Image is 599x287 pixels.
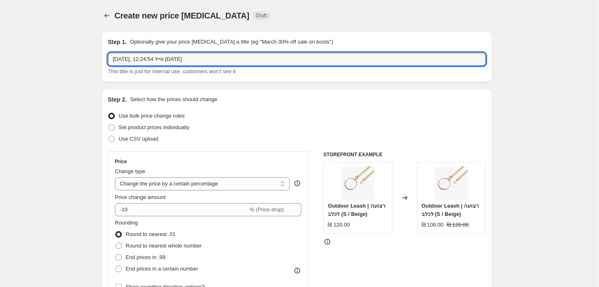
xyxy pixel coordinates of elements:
input: 30% off holiday sale [108,53,486,66]
h2: Step 1. [108,38,127,46]
span: Use bulk price change rules [119,113,184,119]
span: Outdoor Leash | רצועה לכלב (S / Beige) [422,203,479,217]
img: leash2copy_80x.jpg [341,167,374,199]
strike: ₪ 120.00 [447,221,468,229]
h3: Price [115,158,127,165]
button: Price change jobs [101,10,113,21]
span: End prices in a certain number [126,266,198,272]
span: Round to nearest .01 [126,231,175,237]
img: leash2copy_80x.jpg [435,167,468,199]
span: % (Price drop) [249,206,284,213]
span: Draft [256,12,267,19]
input: -15 [115,203,248,216]
div: ₪ 120.00 [328,221,350,229]
span: Outdoor Leash | רצועה לכלב (S / Beige) [328,203,385,217]
span: Round to nearest whole number [126,243,202,249]
h6: STOREFRONT EXAMPLE [323,151,486,158]
span: Use CSV upload [119,136,158,142]
span: Price change amount [115,194,165,200]
span: This title is just for internal use, customers won't see it [108,68,235,74]
span: Change type [115,168,145,174]
h2: Step 2. [108,95,127,104]
p: Optionally give your price [MEDICAL_DATA] a title (eg "March 30% off sale on boots") [130,38,333,46]
span: Set product prices individually [119,124,189,130]
span: End prices in .99 [126,254,165,260]
span: Create new price [MEDICAL_DATA] [114,11,249,20]
div: help [293,179,301,187]
span: Rounding [115,220,138,226]
div: ₪ 108.00 [422,221,443,229]
p: Select how the prices should change [130,95,217,104]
